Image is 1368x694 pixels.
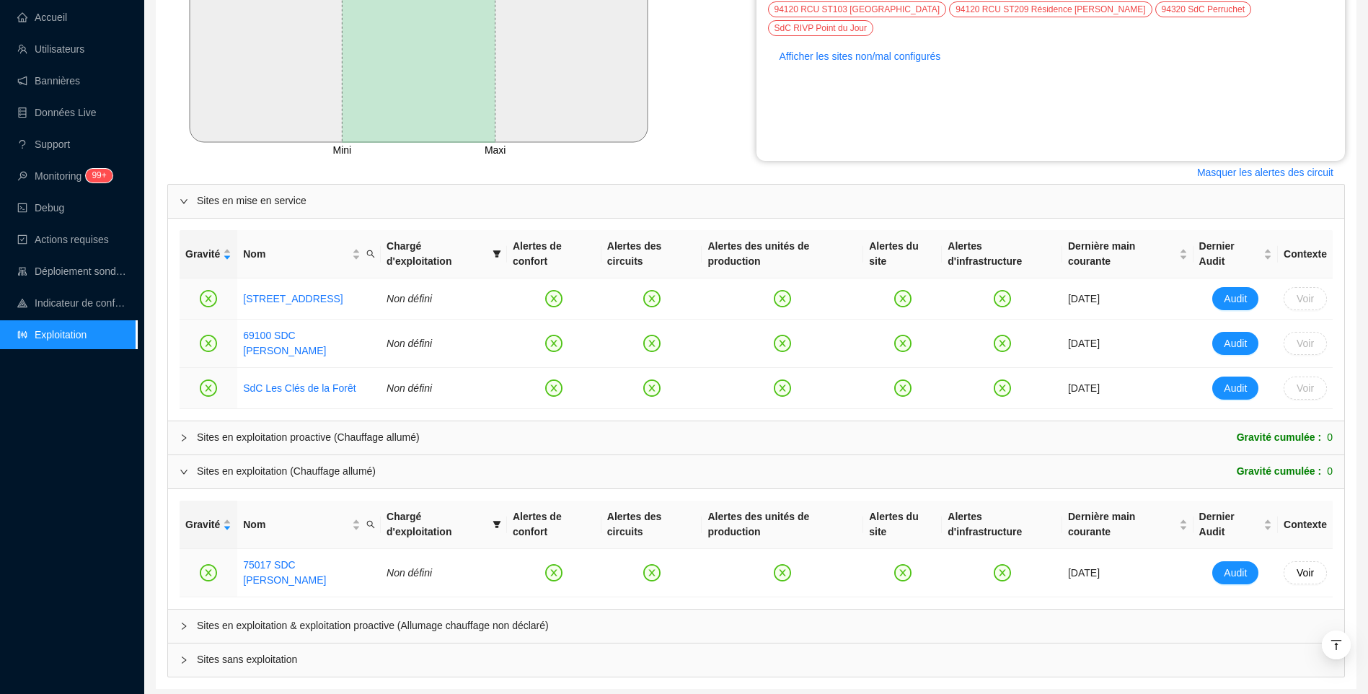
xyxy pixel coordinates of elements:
span: close-circle [894,335,912,352]
button: Audit [1212,287,1258,310]
span: Non défini [387,567,432,579]
th: Gravité [180,230,237,278]
span: close-circle [200,379,217,397]
a: 69100 SDC [PERSON_NAME] [243,330,326,356]
th: Dernier Audit [1193,230,1278,278]
span: Afficher les sites non/mal configurés [780,49,941,64]
span: close-circle [774,379,791,397]
span: close-circle [200,290,217,307]
span: Dernière main courante [1068,239,1176,269]
span: close-circle [545,379,562,397]
span: Dernière main courante [1068,509,1176,540]
span: Nom [243,517,349,532]
span: Dernier Audit [1199,239,1261,269]
a: databaseDonnées Live [17,107,97,118]
span: close-circle [200,564,217,581]
span: Non défini [387,338,432,349]
td: [DATE] [1062,320,1193,368]
a: 75017 SDC [PERSON_NAME] [243,559,326,586]
span: close-circle [894,379,912,397]
button: Afficher les sites non/mal configurés [768,45,953,68]
a: notificationBannières [17,75,80,87]
div: Sites en exploitation (Chauffage allumé) [197,464,376,479]
span: collapsed [180,656,188,664]
a: questionSupport [17,139,70,150]
td: [DATE] [1062,278,1193,320]
a: homeAccueil [17,12,67,23]
th: Dernière main courante [1062,230,1193,278]
th: Dernier Audit [1193,501,1278,549]
a: teamUtilisateurs [17,43,84,55]
th: Dernière main courante [1062,501,1193,549]
span: Audit [1224,291,1247,307]
span: collapsed [180,434,188,442]
button: Audit [1212,332,1258,355]
span: search [366,250,375,258]
span: close-circle [994,335,1011,352]
th: Alertes des circuits [601,230,702,278]
button: Voir [1284,561,1327,584]
button: Masquer les alertes des circuit [1186,161,1345,184]
span: filter [490,236,504,272]
span: Chargé d'exploitation [387,239,487,269]
th: Gravité [180,501,237,549]
th: Alertes des unités de production [702,501,863,549]
div: 94120 RCU ST103 [GEOGRAPHIC_DATA] [768,1,947,17]
span: close-circle [643,335,661,352]
div: 94320 SdC Perruchet [1155,1,1251,17]
tspan: Maxi [485,144,506,156]
div: 94120 RCU ST209 Résidence [PERSON_NAME] [949,1,1152,17]
td: [DATE] [1062,368,1193,409]
span: close-circle [994,290,1011,307]
th: Alertes du site [863,501,942,549]
span: Non défini [387,293,432,304]
span: Gravité cumulée : [1237,430,1322,445]
span: close-circle [643,564,661,581]
span: Voir [1297,381,1314,396]
span: close-circle [545,564,562,581]
div: Sites en exploitation proactive (Chauffage allumé)Gravité cumulée :0 [168,421,1344,454]
span: close-circle [774,290,791,307]
div: Sites en exploitation proactive (Chauffage allumé) [197,430,420,445]
span: filter [493,250,501,258]
th: Alertes des circuits [601,501,702,549]
span: expanded [180,197,188,206]
span: close-circle [894,290,912,307]
td: [DATE] [1062,549,1193,597]
th: Contexte [1278,501,1333,549]
span: search [363,514,378,535]
div: Sites en mise en service [168,185,1344,218]
div: Sites en exploitation (Chauffage allumé)Gravité cumulée :0 [168,455,1344,488]
span: close-circle [774,564,791,581]
span: 0 [1327,464,1333,479]
span: check-square [17,234,27,245]
th: Alertes du site [863,230,942,278]
div: SdC RIVP Point du Jour [768,20,874,36]
span: filter [493,520,501,529]
span: Non défini [387,382,432,394]
span: collapsed [180,622,188,631]
span: Voir [1297,336,1314,351]
span: Gravité [185,517,220,532]
button: Voir [1284,287,1327,310]
sup: 147 [86,169,112,183]
div: Sites sans exploitation [168,644,1344,677]
a: [STREET_ADDRESS] [243,293,343,304]
span: Sites sans exploitation [197,652,1333,667]
span: Chargé d'exploitation [387,509,487,540]
span: search [366,520,375,529]
a: SdC Les Clés de la Forêt [243,382,356,394]
a: clusterDéploiement sondes [17,265,127,277]
span: close-circle [774,335,791,352]
span: Sites en exploitation & exploitation proactive (Allumage chauffage non déclaré) [197,618,1333,633]
button: Voir [1284,377,1327,400]
a: codeDebug [17,202,64,214]
span: Audit [1224,336,1247,351]
tspan: Mini [332,144,351,156]
th: Nom [237,230,381,278]
span: close-circle [200,335,217,352]
th: Alertes d'infrastructure [942,230,1062,278]
a: monitorMonitoring99+ [17,170,108,182]
span: Dernier Audit [1199,509,1261,540]
th: Alertes des unités de production [702,230,863,278]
